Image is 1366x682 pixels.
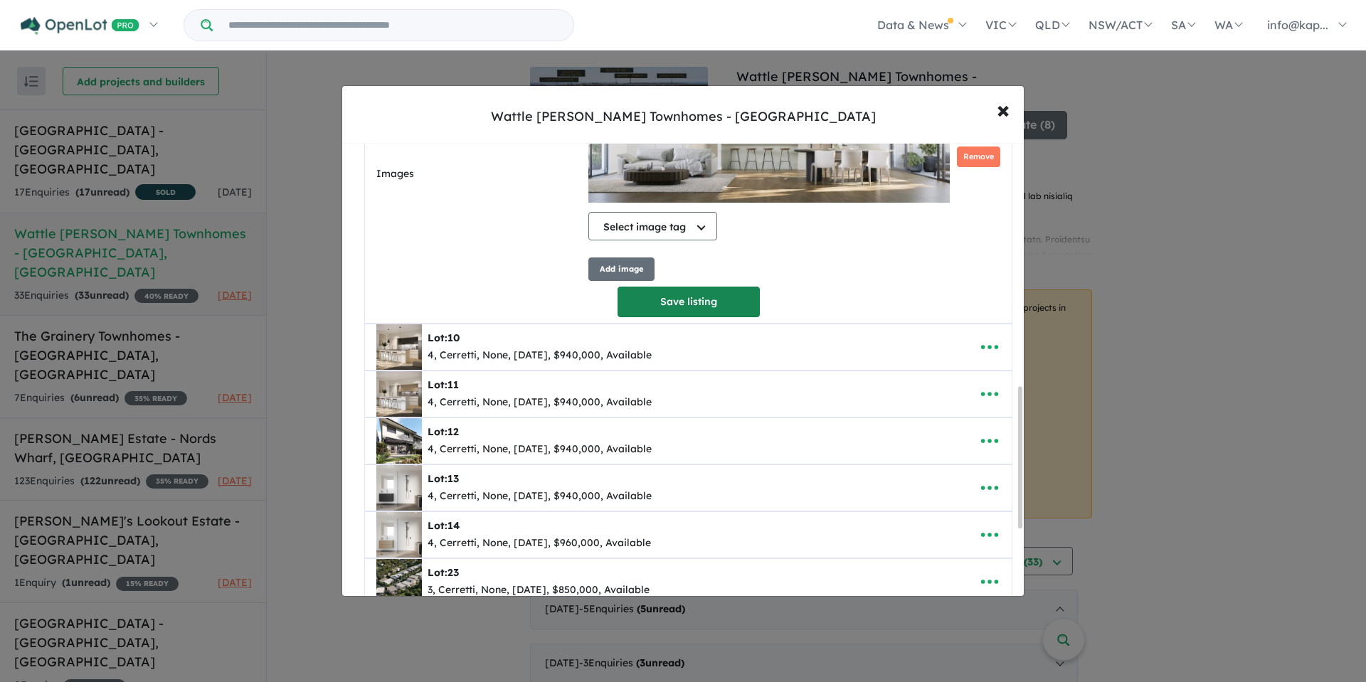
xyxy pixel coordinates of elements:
[376,166,583,183] label: Images
[428,582,650,599] div: 3, Cerretti, None, [DATE], $850,000, Available
[448,378,459,391] span: 11
[376,512,422,558] img: Wattle%20Glen%20Townhomes%20-%20Charlestown%20-%20Lot%2014___1714631559.jpg
[216,10,571,41] input: Try estate name, suburb, builder or developer
[376,371,422,417] img: Wattle%20Glen%20Townhomes%20-%20Charlestown%20-%20Lot%2011___1714631558.jpg
[428,378,459,391] b: Lot:
[428,488,652,505] div: 4, Cerretti, None, [DATE], $940,000, Available
[428,394,652,411] div: 4, Cerretti, None, [DATE], $940,000, Available
[448,519,460,532] span: 14
[957,146,1000,167] button: Remove
[428,425,459,438] b: Lot:
[448,425,459,438] span: 12
[376,324,422,370] img: Wattle%20Glen%20Townhomes%20-%20Charlestown%20-%20Lot%2010___1714631558.jpg
[588,212,717,240] button: Select image tag
[448,331,460,344] span: 10
[448,472,459,485] span: 13
[428,472,459,485] b: Lot:
[428,519,460,532] b: Lot:
[448,566,459,579] span: 23
[428,566,459,579] b: Lot:
[491,107,876,126] div: Wattle [PERSON_NAME] Townhomes - [GEOGRAPHIC_DATA]
[376,465,422,511] img: Wattle%20Glen%20Townhomes%20-%20Charlestown%20-%20Lot%2013___1714631559.jpg
[376,418,422,464] img: Wattle%20Glen%20Townhomes%20-%20Charlestown%20-%20Lot%2012___1714631558.jpg
[428,347,652,364] div: 4, Cerretti, None, [DATE], $940,000, Available
[21,17,139,35] img: Openlot PRO Logo White
[428,441,652,458] div: 4, Cerretti, None, [DATE], $940,000, Available
[618,287,760,317] button: Save listing
[997,94,1010,124] span: ×
[1267,18,1328,32] span: info@kap...
[428,535,651,552] div: 4, Cerretti, None, [DATE], $960,000, Available
[588,257,655,281] button: Add image
[376,559,422,604] img: Wattle%20Glen%20Townhomes%20-%20Charlestown%20-%20Lot%2023___1714631559.jpg
[428,331,460,344] b: Lot:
